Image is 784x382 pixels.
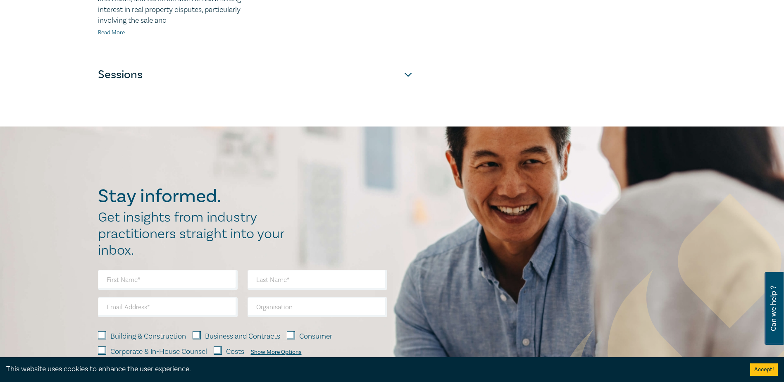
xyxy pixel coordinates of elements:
[110,331,186,342] label: Building & Construction
[98,270,238,290] input: First Name*
[770,277,777,340] span: Can we help ?
[98,209,293,259] h2: Get insights from industry practitioners straight into your inbox.
[226,346,244,357] label: Costs
[248,297,387,317] input: Organisation
[750,363,778,376] button: Accept cookies
[248,270,387,290] input: Last Name*
[98,297,238,317] input: Email Address*
[98,29,125,36] a: Read More
[110,346,207,357] label: Corporate & In-House Counsel
[251,349,302,356] div: Show More Options
[6,364,738,375] div: This website uses cookies to enhance the user experience.
[205,331,280,342] label: Business and Contracts
[98,62,412,87] button: Sessions
[299,331,332,342] label: Consumer
[98,186,293,207] h2: Stay informed.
